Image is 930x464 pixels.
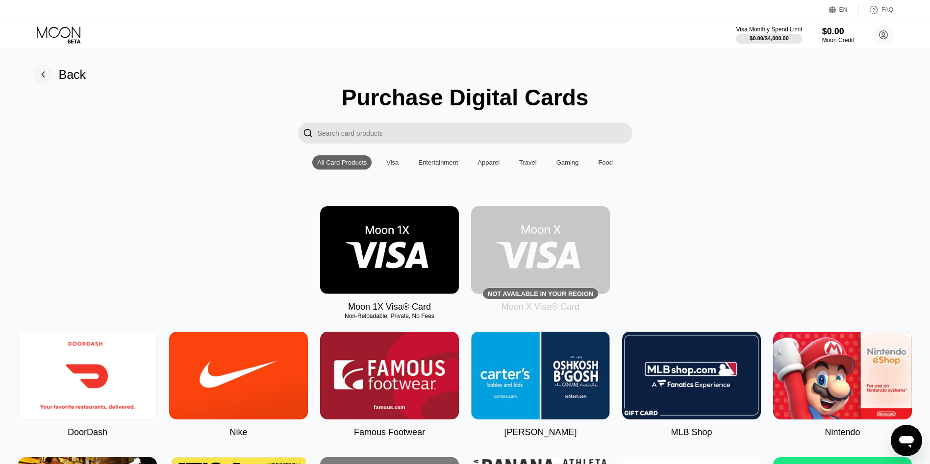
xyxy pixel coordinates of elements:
div: Moon Credit [822,37,854,44]
div: Entertainment [418,159,458,166]
div:  [303,127,313,139]
div: Apparel [478,159,500,166]
div: All Card Products [317,159,367,166]
div:  [298,122,318,144]
div: MLB Shop [671,427,712,438]
input: Search card products [318,122,632,144]
div: Visa Monthly Spend Limit [736,26,802,33]
div: Entertainment [413,155,463,170]
div: EN [829,5,859,15]
div: DoorDash [68,427,107,438]
div: Food [593,155,618,170]
div: Apparel [473,155,504,170]
div: $0.00 / $4,000.00 [750,35,789,41]
div: FAQ [859,5,893,15]
div: Travel [519,159,537,166]
div: Nintendo [825,427,860,438]
div: Gaming [556,159,579,166]
div: Back [59,68,86,82]
div: Moon 1X Visa® Card [348,302,431,312]
div: Travel [514,155,542,170]
div: Moon X Visa® Card [502,302,579,312]
div: EN [839,6,848,13]
div: [PERSON_NAME] [504,427,577,438]
div: Not available in your region [488,290,593,297]
div: Not available in your region [471,206,610,294]
div: $0.00 [822,26,854,37]
div: $0.00Moon Credit [822,26,854,44]
div: Non-Reloadable, Private, No Fees [320,313,459,319]
iframe: Button to launch messaging window [891,425,922,456]
div: Visa Monthly Spend Limit$0.00/$4,000.00 [736,26,802,44]
div: Purchase Digital Cards [342,84,589,111]
div: FAQ [881,6,893,13]
div: Food [598,159,613,166]
div: Visa [386,159,399,166]
div: Nike [229,427,247,438]
div: Visa [381,155,403,170]
div: Back [33,65,86,84]
div: Famous Footwear [354,427,425,438]
div: All Card Products [312,155,372,170]
div: Gaming [552,155,584,170]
